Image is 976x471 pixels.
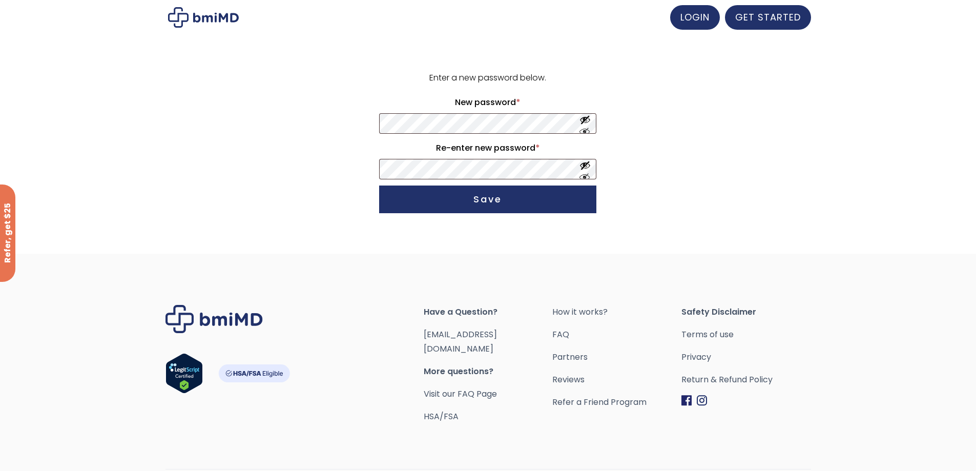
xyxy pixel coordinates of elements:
a: How it works? [552,305,681,319]
a: Visit our FAQ Page [424,388,497,400]
button: Save [379,186,596,213]
span: LOGIN [680,11,710,24]
button: Show password [579,114,591,133]
a: Terms of use [681,327,811,342]
a: FAQ [552,327,681,342]
a: GET STARTED [725,5,811,30]
span: GET STARTED [735,11,801,24]
a: HSA/FSA [424,411,459,422]
span: Safety Disclaimer [681,305,811,319]
a: Partners [552,350,681,364]
span: Have a Question? [424,305,553,319]
a: Privacy [681,350,811,364]
label: New password [379,94,596,111]
button: Show password [579,160,591,179]
a: LOGIN [670,5,720,30]
img: Verify Approval for www.bmimd.com [165,353,203,394]
label: Re-enter new password [379,140,596,156]
a: Refer a Friend Program [552,395,681,409]
img: Instagram [697,395,707,406]
p: Enter a new password below. [378,71,598,85]
img: Brand Logo [165,305,263,333]
a: [EMAIL_ADDRESS][DOMAIN_NAME] [424,329,497,355]
img: HSA-FSA [218,364,290,382]
img: My account [168,7,239,28]
img: Facebook [681,395,692,406]
a: Verify LegitScript Approval for www.bmimd.com [165,353,203,398]
a: Return & Refund Policy [681,373,811,387]
a: Reviews [552,373,681,387]
span: More questions? [424,364,553,379]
